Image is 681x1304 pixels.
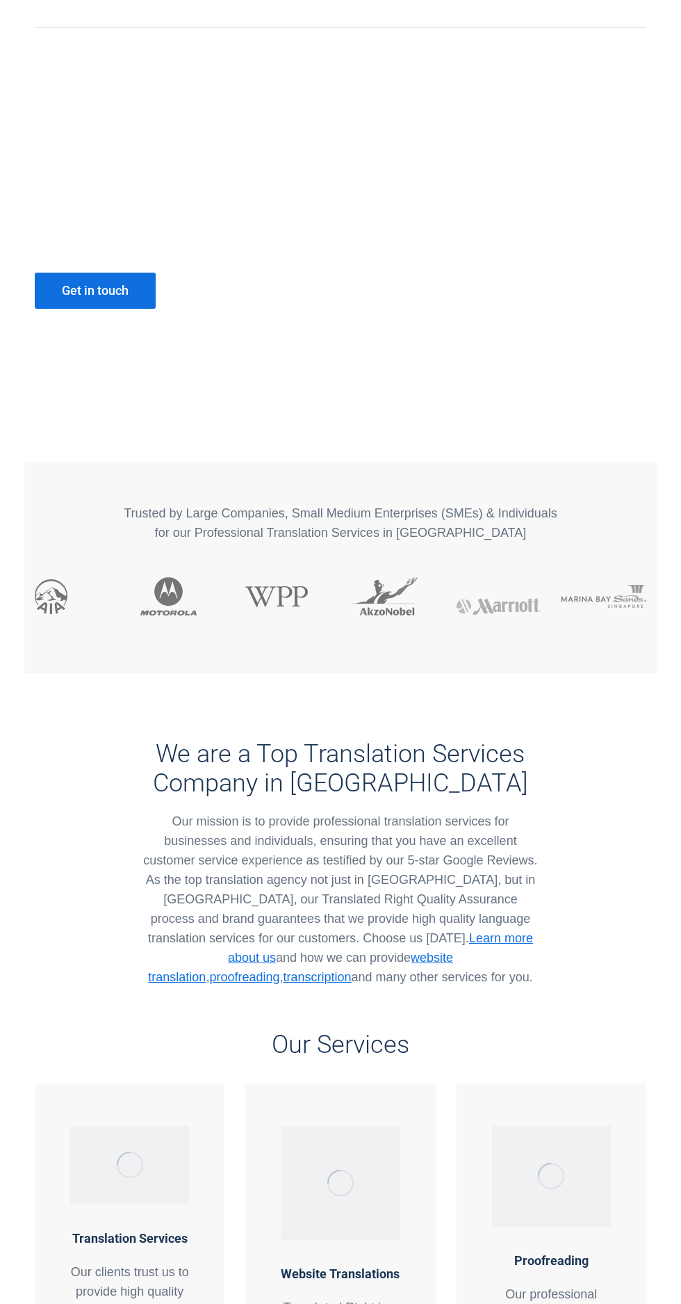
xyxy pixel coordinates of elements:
[140,577,197,615] img: Motorola using Translated Right translation services for their technology and software industry
[62,284,129,298] span: Get in touch
[35,579,67,614] img: AIA insurance company using Translated Right services
[140,812,541,987] div: Our mission is to provide professional translation services for businesses and individuals, ensur...
[35,273,156,309] a: Get in touch
[195,273,327,396] div: QUESTIONS ON TRANSLATION SERVICES?
[351,577,418,615] img: AkzoNobel international paint company
[35,120,436,185] h1: Professional Translation Services That You Can Trust
[281,1264,400,1284] h5: Website Translations
[70,1229,189,1248] h5: Translation Services
[351,206,489,245] div: TR Quality Guarantee
[492,1251,611,1271] h5: Proofreading
[193,206,331,245] div: 50+ languages supported
[35,206,172,245] div: 5000+ certified translators
[35,504,646,542] p: Trusted by Large Companies, Small Medium Enterprises (SMEs) & Individuals for our Professional Tr...
[140,739,541,798] h3: We are a Top Translation Services Company in [GEOGRAPHIC_DATA]
[35,211,69,240] img: Professional Certified Translators providing translation services in various industries in 50+ la...
[195,341,310,394] strong: Email [EMAIL_ADDRESS][DOMAIN_NAME]
[70,1126,189,1205] a: Certified Translation Services in Singapore by Trusted Translators at Translated Right
[283,970,351,984] a: transcription
[209,970,279,984] a: proofreading
[245,586,308,607] img: WPP communication company
[35,1030,646,1059] h3: Our Services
